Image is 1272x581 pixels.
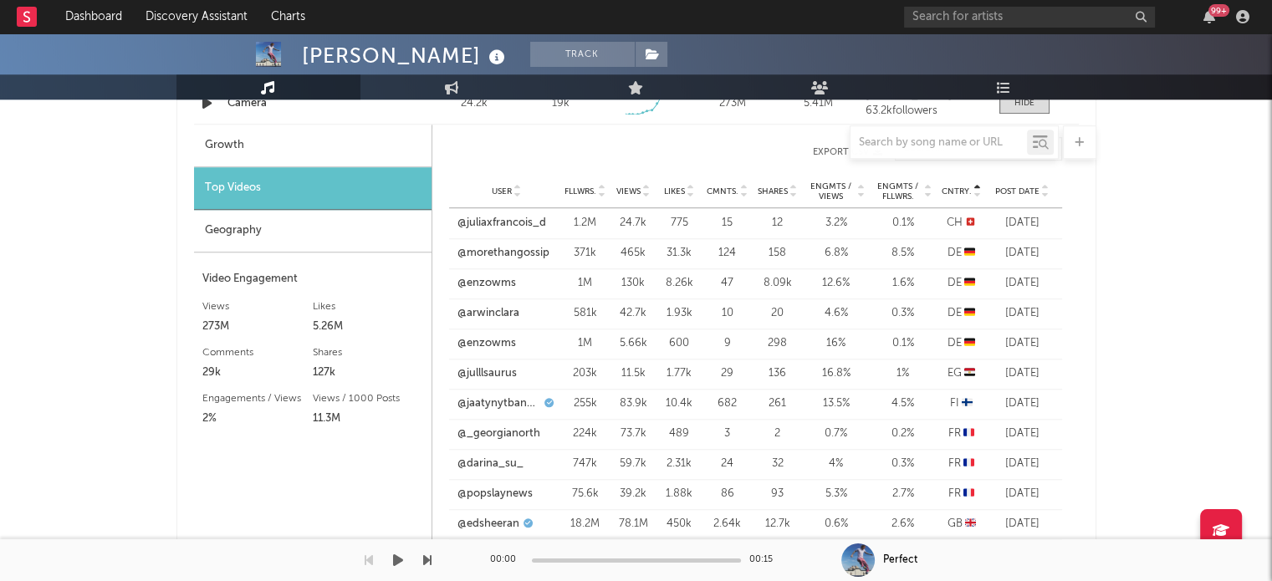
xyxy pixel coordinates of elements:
[941,486,983,502] div: FR
[661,215,698,232] div: 775
[202,297,313,317] div: Views
[564,245,606,262] div: 371k
[874,516,932,533] div: 2.6 %
[941,275,983,292] div: DE
[227,95,402,112] a: Camera
[991,395,1054,412] div: [DATE]
[874,305,932,322] div: 0.3 %
[615,245,652,262] div: 465k
[757,245,799,262] div: 158
[963,488,974,499] span: 🇫🇷
[661,426,698,442] div: 489
[202,343,313,363] div: Comments
[661,365,698,382] div: 1.77k
[564,335,606,352] div: 1M
[490,550,524,570] div: 00:00
[757,215,799,232] div: 12
[991,245,1054,262] div: [DATE]
[313,297,423,317] div: Likes
[707,335,748,352] div: 9
[661,486,698,502] div: 1.88k
[564,395,606,412] div: 255k
[707,486,748,502] div: 86
[991,215,1054,232] div: [DATE]
[457,335,516,352] a: @enzowms
[964,247,975,258] span: 🇩🇪
[615,516,652,533] div: 78.1M
[661,456,698,472] div: 2.31k
[941,365,983,382] div: EG
[991,335,1054,352] div: [DATE]
[202,389,313,409] div: Engagements / Views
[758,186,788,196] span: Shares
[551,95,569,112] div: 19k
[995,186,1040,196] span: Post Date
[874,426,932,442] div: 0.2 %
[457,456,524,472] a: @darina_su_
[757,426,799,442] div: 2
[615,426,652,442] div: 73.7k
[807,335,866,352] div: 16 %
[457,215,546,232] a: @juliaxfrancois_d
[941,456,983,472] div: FR
[941,215,983,232] div: CH
[964,308,975,319] span: 🇩🇪
[707,215,748,232] div: 15
[707,456,748,472] div: 24
[965,518,976,529] span: 🇬🇧
[194,210,432,252] div: Geography
[807,215,866,232] div: 3.2 %
[530,42,635,67] button: Track
[564,275,606,292] div: 1M
[661,275,698,292] div: 8.26k
[807,181,856,201] span: Engmts / Views
[991,365,1054,382] div: [DATE]
[991,456,1054,472] div: [DATE]
[707,516,748,533] div: 2.64k
[807,305,866,322] div: 4.6 %
[779,95,857,112] div: 5.41M
[707,186,738,196] span: Cmnts.
[964,338,975,349] span: 🇩🇪
[941,335,983,352] div: DE
[941,245,983,262] div: DE
[874,486,932,502] div: 2.7 %
[615,486,652,502] div: 39.2k
[194,125,432,167] div: Growth
[707,245,748,262] div: 124
[661,335,698,352] div: 600
[757,305,799,322] div: 20
[874,456,932,472] div: 0.3 %
[457,305,519,322] a: @arwinclara
[807,275,866,292] div: 12.6 %
[991,516,1054,533] div: [DATE]
[757,456,799,472] div: 32
[661,516,698,533] div: 450k
[313,409,423,429] div: 11.3M
[874,365,932,382] div: 1 %
[202,409,313,429] div: 2%
[962,398,973,409] span: 🇫🇮
[615,335,652,352] div: 5.66k
[965,217,976,228] span: 🇨🇭
[564,426,606,442] div: 224k
[807,395,866,412] div: 13.5 %
[1203,10,1215,23] button: 99+
[302,42,509,69] div: [PERSON_NAME]
[202,363,313,383] div: 29k
[664,186,685,196] span: Likes
[1208,4,1229,17] div: 99 +
[457,245,549,262] a: @morethangossip
[874,245,932,262] div: 8.5 %
[457,426,540,442] a: @_georgianorth
[963,428,974,439] span: 🇫🇷
[991,426,1054,442] div: [DATE]
[757,335,799,352] div: 298
[757,486,799,502] div: 93
[564,305,606,322] div: 581k
[807,365,866,382] div: 16.8 %
[707,395,748,412] div: 682
[661,395,698,412] div: 10.4k
[436,95,513,112] div: 24.2k
[964,368,975,379] span: 🇪🇬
